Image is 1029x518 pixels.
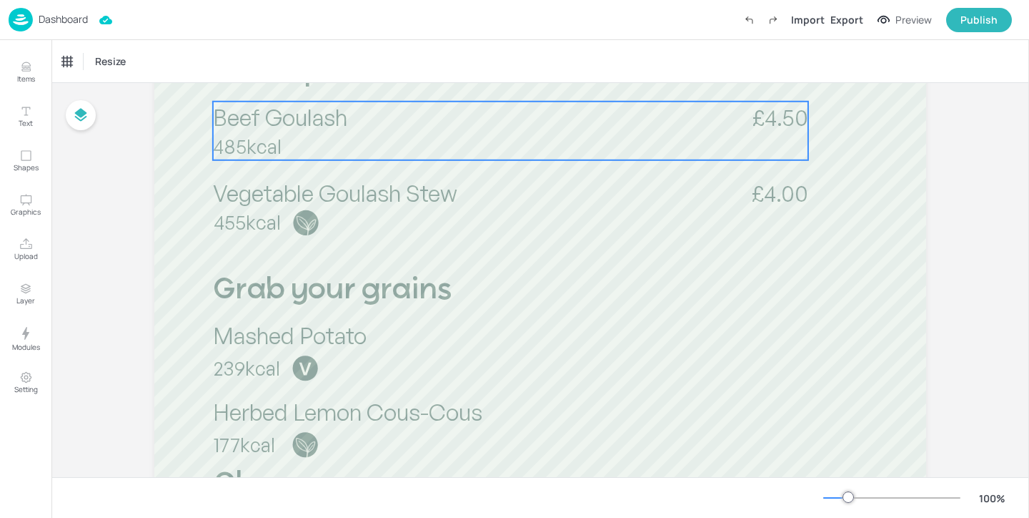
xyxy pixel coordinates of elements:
span: 177kcal [214,433,275,456]
span: 239kcal [214,356,280,380]
div: 100 % [975,491,1009,506]
span: Pick a protein [213,58,409,87]
label: Redo (Ctrl + Y) [761,8,785,32]
div: Export [830,12,863,27]
div: Import [791,12,825,27]
img: logo-86c26b7e.jpg [9,8,33,31]
span: £4.50 [752,103,808,132]
span: Resize [92,54,129,69]
span: Choose your veg [213,471,449,500]
span: 455kcal [214,210,281,234]
span: £4.00 [752,179,808,207]
button: Preview [869,9,940,31]
p: Dashboard [39,14,88,24]
div: Preview [895,12,932,28]
span: Vegetable Goulash Stew [213,179,457,207]
div: Publish [960,12,998,28]
span: Beef Goulash [213,103,347,132]
button: Publish [946,8,1012,32]
span: Mashed Potato [213,321,367,350]
span: Grab your grains [213,276,452,306]
label: Undo (Ctrl + Z) [737,8,761,32]
span: 485kcal [213,135,282,158]
span: Herbed Lemon Cous-Cous [213,398,482,426]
